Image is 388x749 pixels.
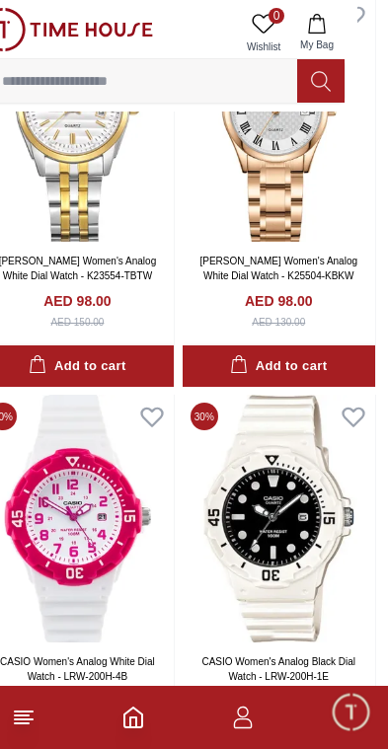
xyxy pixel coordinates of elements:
div: AED 130.00 [252,315,305,330]
h4: AED 98.00 [245,291,312,311]
div: Add to cart [230,355,327,378]
img: CASIO Women's Analog Black Dial Watch - LRW-200H-1E [183,395,375,642]
div: Chat Widget [330,691,373,734]
div: AED 150.00 [50,315,104,330]
span: 30 % [191,403,218,430]
h4: AED 98.00 [43,291,111,311]
a: [PERSON_NAME] Women's Analog White Dial Watch - K25504-KBKW [199,256,357,281]
a: 0Wishlist [239,8,288,58]
button: Add to cart [183,345,375,388]
button: My Bag [288,8,346,58]
span: My Bag [292,37,342,52]
a: CASIO Women's Analog Black Dial Watch - LRW-200H-1E [201,656,355,682]
span: Wishlist [239,39,288,54]
span: 0 [269,8,284,24]
div: Add to cart [29,355,125,378]
a: Home [121,706,145,729]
